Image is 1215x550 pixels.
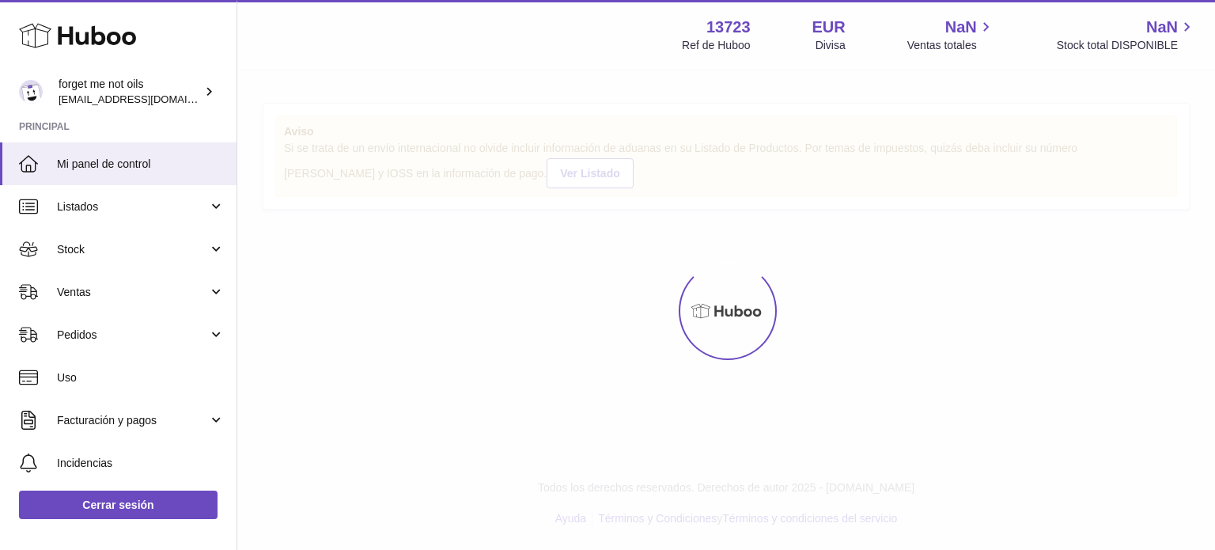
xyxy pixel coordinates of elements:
span: Listados [57,199,208,214]
span: Mi panel de control [57,157,225,172]
a: NaN Ventas totales [907,17,995,53]
strong: 13723 [706,17,751,38]
span: Facturación y pagos [57,413,208,428]
div: Ref de Huboo [682,38,750,53]
span: Stock total DISPONIBLE [1057,38,1196,53]
span: Ventas [57,285,208,300]
div: forget me not oils [59,77,201,107]
span: Ventas totales [907,38,995,53]
span: [EMAIL_ADDRESS][DOMAIN_NAME] [59,93,233,105]
span: Pedidos [57,328,208,343]
a: NaN Stock total DISPONIBLE [1057,17,1196,53]
span: Uso [57,370,225,385]
strong: EUR [812,17,846,38]
span: NaN [945,17,977,38]
span: Stock [57,242,208,257]
div: Divisa [816,38,846,53]
span: NaN [1146,17,1178,38]
a: Cerrar sesión [19,491,218,519]
img: internalAdmin-13723@internal.huboo.com [19,80,43,104]
span: Incidencias [57,456,225,471]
